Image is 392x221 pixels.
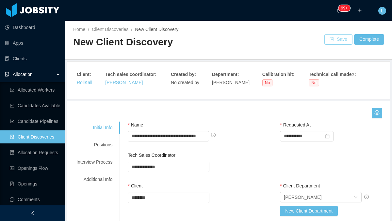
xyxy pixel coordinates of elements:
[69,156,120,168] div: Interview Process
[5,37,60,50] a: icon: appstoreApps
[69,122,120,134] div: Initial Info
[128,122,143,127] label: Name
[13,72,33,77] span: Allocation
[105,72,156,77] strong: Tech sales coordinator :
[262,72,295,77] strong: Calibration hit :
[381,7,384,15] span: L
[128,153,175,158] label: Tech Sales Coordinator
[280,122,311,127] label: Requested At
[10,177,60,190] a: icon: file-textOpenings
[128,131,209,141] input: Name
[10,99,60,112] a: icon: line-chartCandidates Available
[73,37,173,47] span: New Client Discovery
[131,27,132,32] span: /
[10,162,60,175] a: icon: idcardOpenings Flow
[5,72,9,77] i: icon: solution
[10,115,60,128] a: icon: line-chartCandidate Pipelines
[262,79,272,86] span: No
[10,83,60,96] a: icon: line-chartAllocated Workers
[77,72,91,77] strong: Client :
[69,173,120,185] div: Additional Info
[212,80,250,85] span: [PERSON_NAME]
[69,139,120,151] div: Positions
[372,108,382,118] button: icon: setting
[92,27,128,32] a: Client Discoveries
[128,183,142,188] label: Client
[10,193,60,206] a: icon: messageComments
[364,195,369,199] span: info-circle
[135,27,178,32] span: New Client Discovery
[280,206,338,216] button: New Client Department
[73,27,85,32] a: Home
[5,52,60,65] a: icon: auditClients
[10,130,60,143] a: icon: file-searchClient Discoveries
[171,80,199,85] span: No created by
[324,34,352,45] button: icon: saveSave
[77,80,92,85] a: RollKall
[354,34,384,45] button: Complete
[325,134,330,139] i: icon: calendar
[309,79,319,86] span: No
[105,80,143,85] a: [PERSON_NAME]
[283,183,320,188] span: Client Department
[10,146,60,159] a: icon: file-doneAllocation Requests
[309,72,356,77] strong: Technical call made? :
[338,5,350,11] sup: 120
[211,133,216,137] span: info-circle
[357,8,362,13] i: icon: plus
[171,72,196,77] strong: Created by :
[88,27,89,32] span: /
[336,8,341,13] i: icon: bell
[284,192,321,202] div: Stan Prokarym
[212,72,239,77] strong: Department :
[5,21,60,34] a: icon: pie-chartDashboard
